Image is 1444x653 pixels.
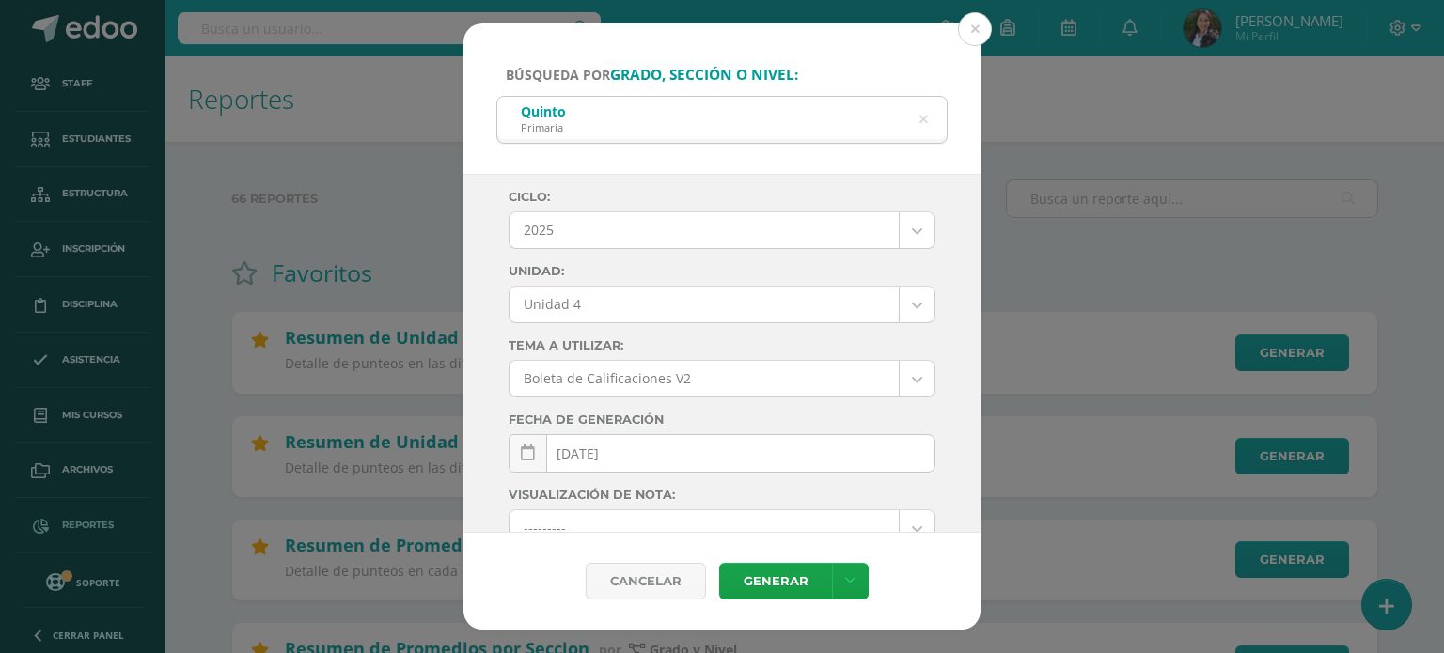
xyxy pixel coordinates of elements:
[521,102,566,120] div: Quinto
[524,287,885,322] span: Unidad 4
[524,212,885,248] span: 2025
[524,510,885,546] span: ---------
[719,563,832,599] a: Generar
[524,361,885,396] span: Boleta de Calificaciones V2
[610,65,798,85] strong: grado, sección o nivel:
[509,338,935,352] label: Tema a Utilizar:
[510,361,934,396] a: Boleta de Calificaciones V2
[509,412,935,427] label: Fecha de generación
[510,510,934,546] a: ---------
[510,435,934,472] input: Fecha de generación
[509,190,935,204] label: Ciclo:
[510,287,934,322] a: Unidad 4
[509,264,935,278] label: Unidad:
[497,97,947,143] input: ej. Primero primaria, etc.
[958,12,992,46] button: Close (Esc)
[521,120,566,134] div: Primaria
[586,563,706,599] div: Cancelar
[506,66,798,84] span: Búsqueda por
[510,212,934,248] a: 2025
[509,488,935,502] label: Visualización de nota:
